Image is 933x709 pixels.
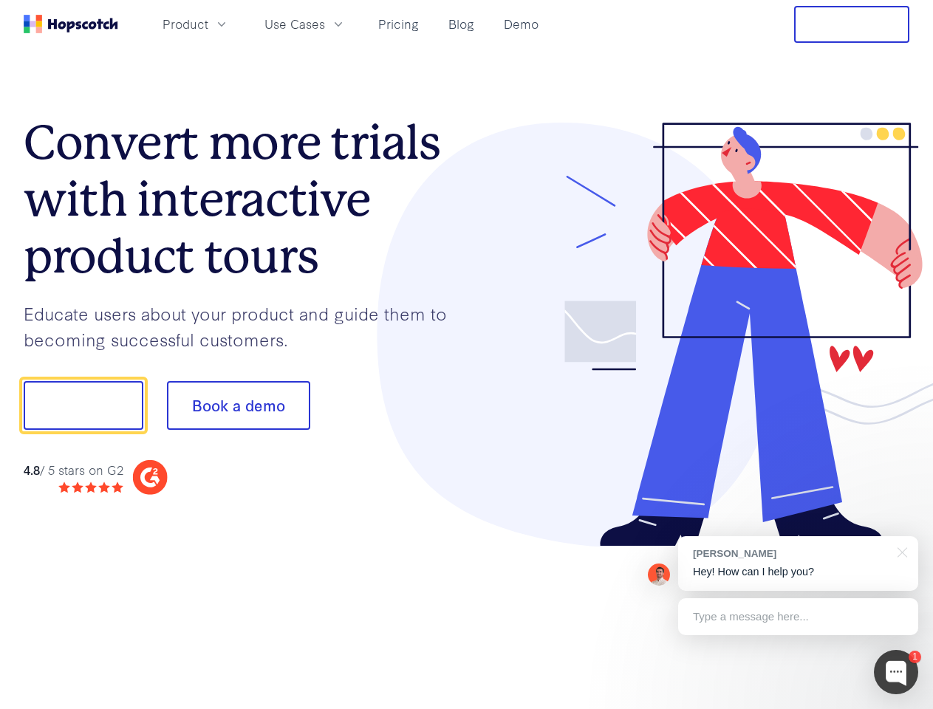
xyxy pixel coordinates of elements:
a: Pricing [372,12,425,36]
div: [PERSON_NAME] [693,547,889,561]
p: Educate users about your product and guide them to becoming successful customers. [24,301,467,352]
img: Mark Spera [648,564,670,586]
div: 1 [909,651,921,663]
strong: 4.8 [24,461,40,478]
button: Show me! [24,381,143,430]
button: Use Cases [256,12,355,36]
a: Demo [498,12,544,36]
h1: Convert more trials with interactive product tours [24,114,467,284]
div: Type a message here... [678,598,918,635]
a: Blog [442,12,480,36]
a: Home [24,15,118,33]
div: / 5 stars on G2 [24,461,123,479]
button: Free Trial [794,6,909,43]
span: Product [163,15,208,33]
p: Hey! How can I help you? [693,564,903,580]
button: Product [154,12,238,36]
span: Use Cases [264,15,325,33]
button: Book a demo [167,381,310,430]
